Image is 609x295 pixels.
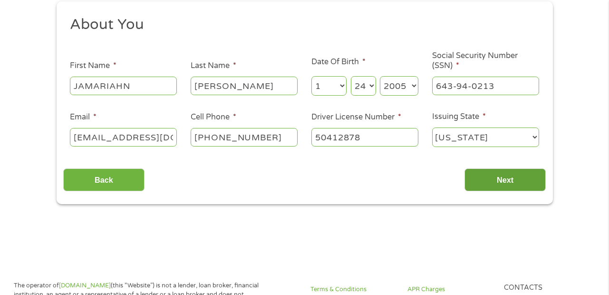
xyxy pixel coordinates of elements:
[191,61,236,71] label: Last Name
[191,128,298,146] input: (541) 754-3010
[432,112,486,122] label: Issuing State
[70,112,97,122] label: Email
[432,51,539,71] label: Social Security Number (SSN)
[70,61,116,71] label: First Name
[310,285,396,294] a: Terms & Conditions
[432,77,539,95] input: 078-05-1120
[311,112,401,122] label: Driver License Number
[63,168,145,192] input: Back
[504,284,590,293] h4: Contacts
[464,168,546,192] input: Next
[70,15,532,34] h2: About You
[311,57,366,67] label: Date Of Birth
[191,112,236,122] label: Cell Phone
[70,77,177,95] input: John
[70,128,177,146] input: john@gmail.com
[407,285,493,294] a: APR Charges
[191,77,298,95] input: Smith
[59,282,111,289] a: [DOMAIN_NAME]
